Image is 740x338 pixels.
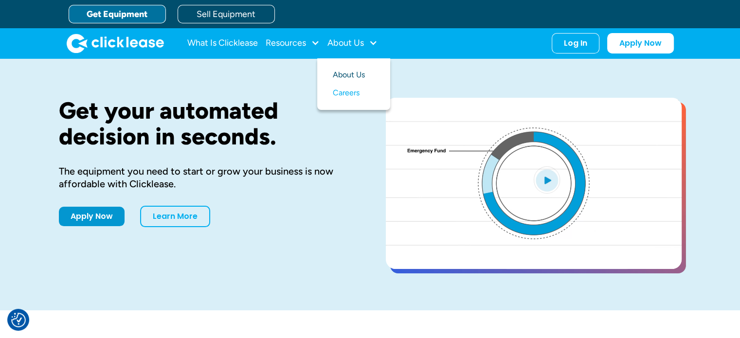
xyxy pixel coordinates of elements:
a: Learn More [140,206,210,227]
button: Consent Preferences [11,313,26,327]
h1: Get your automated decision in seconds. [59,98,355,149]
a: Apply Now [59,207,125,226]
a: home [67,34,164,53]
div: Resources [266,34,320,53]
nav: About Us [317,58,390,110]
a: What Is Clicklease [187,34,258,53]
a: Sell Equipment [178,5,275,23]
img: Revisit consent button [11,313,26,327]
a: Get Equipment [69,5,166,23]
a: Careers [333,84,375,102]
div: The equipment you need to start or grow your business is now affordable with Clicklease. [59,165,355,190]
a: About Us [333,66,375,84]
a: Apply Now [607,33,674,53]
div: Log In [564,38,587,48]
img: Blue play button logo on a light blue circular background [534,166,560,194]
img: Clicklease logo [67,34,164,53]
div: About Us [327,34,378,53]
a: open lightbox [386,98,682,269]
